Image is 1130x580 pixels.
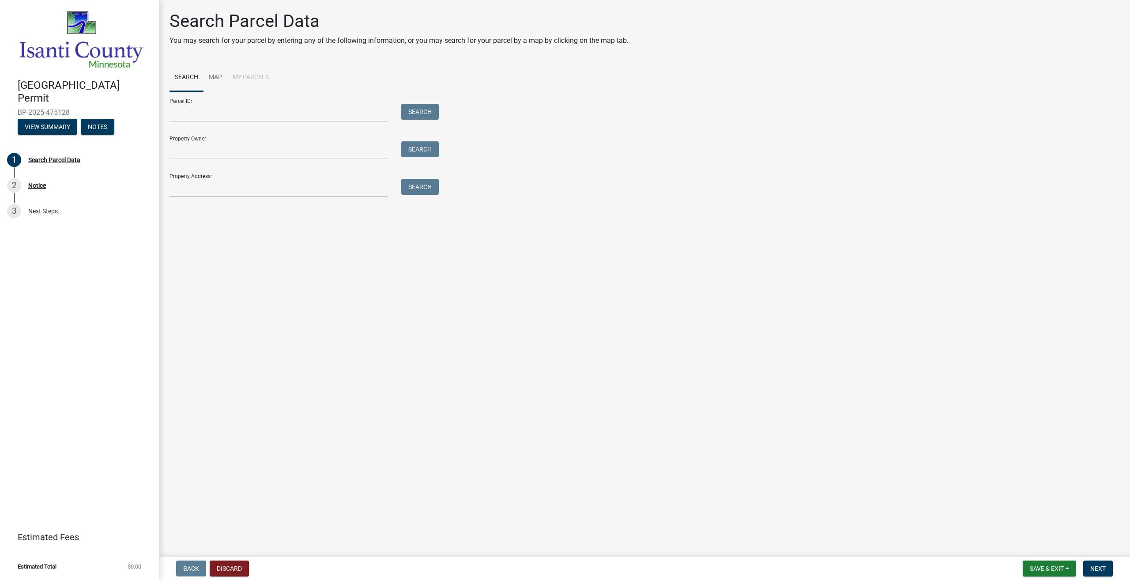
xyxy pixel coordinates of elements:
[169,11,629,32] h1: Search Parcel Data
[18,108,141,117] span: BP-2025-475128
[1023,561,1076,576] button: Save & Exit
[81,119,114,135] button: Notes
[18,9,145,70] img: Isanti County, Minnesota
[169,35,629,46] p: You may search for your parcel by entering any of the following information, or you may search fo...
[18,119,77,135] button: View Summary
[210,561,249,576] button: Discard
[81,124,114,131] wm-modal-confirm: Notes
[1083,561,1113,576] button: Next
[183,565,199,572] span: Back
[7,204,21,218] div: 3
[7,153,21,167] div: 1
[1030,565,1064,572] span: Save & Exit
[401,179,439,195] button: Search
[18,124,77,131] wm-modal-confirm: Summary
[169,64,203,92] a: Search
[176,561,206,576] button: Back
[401,104,439,120] button: Search
[401,141,439,157] button: Search
[7,178,21,193] div: 2
[28,182,46,189] div: Notice
[18,79,152,105] h4: [GEOGRAPHIC_DATA] Permit
[128,564,141,569] span: $0.00
[7,528,145,546] a: Estimated Fees
[18,564,56,569] span: Estimated Total
[28,157,80,163] div: Search Parcel Data
[203,64,227,92] a: Map
[1090,565,1106,572] span: Next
